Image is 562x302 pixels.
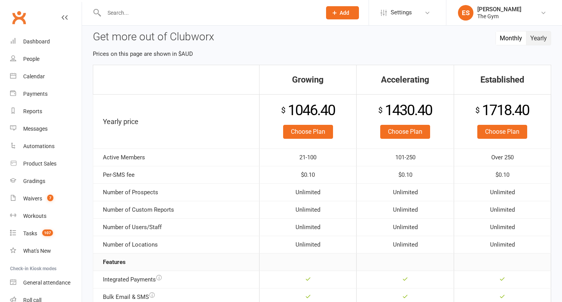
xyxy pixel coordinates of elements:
[260,65,357,94] th: Growing
[357,201,454,218] td: Unlimited
[10,103,82,120] a: Reports
[260,236,357,253] td: Unlimited
[454,218,551,236] td: Unlimited
[357,218,454,236] td: Unlimited
[93,166,260,183] td: Per-SMS fee
[360,98,449,122] div: 1430.40
[23,143,55,149] div: Automations
[23,91,48,97] div: Payments
[10,33,82,50] a: Dashboard
[458,98,547,122] div: 1718.40
[23,178,45,184] div: Gradings
[477,125,527,139] a: Choose Plan
[23,280,70,286] div: General attendance
[454,236,551,253] td: Unlimited
[10,68,82,85] a: Calendar
[10,274,82,292] a: General attendance kiosk mode
[357,236,454,253] td: Unlimited
[10,225,82,242] a: Tasks 107
[454,65,551,94] th: Established
[454,166,551,183] td: $0.10
[23,38,50,45] div: Dashboard
[10,85,82,103] a: Payments
[47,195,53,201] span: 7
[23,230,37,236] div: Tasks
[93,271,260,288] td: Integrated Payments
[23,108,42,114] div: Reports
[458,5,473,21] div: ES
[526,31,551,45] button: Yearly
[281,105,285,115] sup: $
[357,148,454,166] td: 101-250
[93,148,260,166] td: Active Members
[380,125,430,139] a: Choose Plan
[10,155,82,173] a: Product Sales
[23,213,46,219] div: Workouts
[378,105,382,115] sup: $
[93,236,260,253] td: Number of Locations
[10,173,82,190] a: Gradings
[260,166,357,183] td: $0.10
[23,160,56,167] div: Product Sales
[326,6,359,19] button: Add
[454,148,551,166] td: Over 250
[454,183,551,201] td: Unlimited
[93,31,551,43] h3: Get more out of Clubworx
[260,183,357,201] td: Unlimited
[103,259,126,266] strong: Features
[10,138,82,155] a: Automations
[477,13,521,20] div: The Gym
[340,10,349,16] span: Add
[10,207,82,225] a: Workouts
[496,31,526,45] button: Monthly
[23,56,39,62] div: People
[10,120,82,138] a: Messages
[475,105,479,115] sup: $
[93,201,260,218] td: Number of Custom Reports
[23,73,45,79] div: Calendar
[260,218,357,236] td: Unlimited
[357,183,454,201] td: Unlimited
[454,201,551,218] td: Unlimited
[477,6,521,13] div: [PERSON_NAME]
[10,242,82,260] a: What's New
[93,183,260,201] td: Number of Prospects
[103,116,255,128] p: Yearly price
[23,126,48,132] div: Messages
[10,50,82,68] a: People
[23,248,51,254] div: What's New
[263,98,352,122] div: 1046.40
[260,201,357,218] td: Unlimited
[9,8,29,27] a: Clubworx
[10,190,82,207] a: Waivers 7
[357,65,454,94] th: Accelerating
[102,7,316,18] input: Search...
[42,230,53,236] span: 107
[357,166,454,183] td: $0.10
[391,4,412,21] span: Settings
[283,125,333,139] a: Choose Plan
[23,195,42,202] div: Waivers
[93,49,551,59] p: Prices on this page are shown in $AUD
[260,148,357,166] td: 21-100
[93,218,260,236] td: Number of Users/Staff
